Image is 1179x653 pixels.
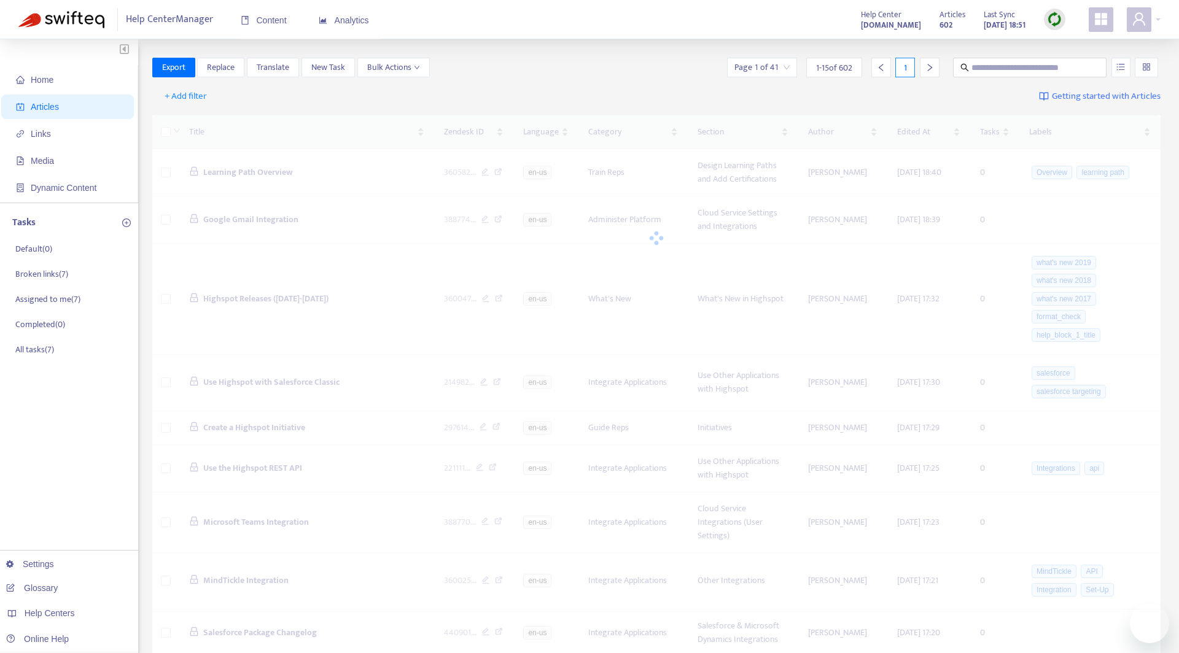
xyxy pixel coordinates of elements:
[15,268,68,280] p: Broken links ( 7 )
[1130,604,1169,643] iframe: Button to launch messaging window
[165,89,207,104] span: + Add filter
[16,129,25,138] span: link
[302,58,355,77] button: New Task
[940,18,952,32] strong: 602
[367,61,420,74] span: Bulk Actions
[31,75,53,85] span: Home
[1039,87,1161,106] a: Getting started with Articles
[31,129,51,139] span: Links
[16,102,25,111] span: account-book
[15,318,65,331] p: Completed ( 0 )
[31,102,59,112] span: Articles
[960,63,969,72] span: search
[1111,58,1130,77] button: unordered-list
[247,58,299,77] button: Translate
[1094,12,1108,26] span: appstore
[1116,63,1125,71] span: unordered-list
[257,61,289,74] span: Translate
[1132,12,1146,26] span: user
[357,58,430,77] button: Bulk Actionsdown
[861,8,901,21] span: Help Center
[16,184,25,192] span: container
[1047,12,1062,27] img: sync.dc5367851b00ba804db3.png
[925,63,934,72] span: right
[16,75,25,84] span: home
[6,634,69,644] a: Online Help
[940,8,965,21] span: Articles
[126,8,213,31] span: Help Center Manager
[319,16,327,25] span: area-chart
[152,58,195,77] button: Export
[241,15,287,25] span: Content
[877,63,885,72] span: left
[984,18,1025,32] strong: [DATE] 18:51
[816,61,852,74] span: 1 - 15 of 602
[25,608,75,618] span: Help Centers
[15,293,80,306] p: Assigned to me ( 7 )
[6,583,58,593] a: Glossary
[895,58,915,77] div: 1
[414,64,420,71] span: down
[984,8,1015,21] span: Last Sync
[31,183,96,193] span: Dynamic Content
[162,61,185,74] span: Export
[197,58,244,77] button: Replace
[319,15,369,25] span: Analytics
[1039,91,1049,101] img: image-link
[16,156,25,165] span: file-image
[6,559,54,569] a: Settings
[31,156,54,166] span: Media
[18,11,104,28] img: Swifteq
[311,61,345,74] span: New Task
[861,18,921,32] a: [DOMAIN_NAME]
[12,215,36,230] p: Tasks
[207,61,235,74] span: Replace
[1052,90,1161,104] span: Getting started with Articles
[15,242,52,255] p: Default ( 0 )
[241,16,249,25] span: book
[15,343,54,356] p: All tasks ( 7 )
[155,87,216,106] button: + Add filter
[122,218,131,227] span: plus-circle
